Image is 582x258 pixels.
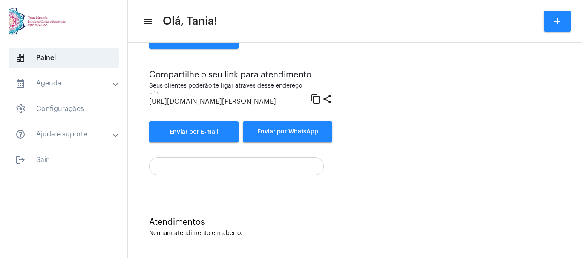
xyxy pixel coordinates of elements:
mat-expansion-panel-header: sidenav iconAjuda e suporte [5,124,127,145]
span: sidenav icon [15,104,26,114]
img: 82f91219-cc54-a9e9-c892-318f5ec67ab1.jpg [7,4,70,38]
mat-panel-title: Ajuda e suporte [15,129,114,139]
span: Olá, Tania! [163,14,217,28]
span: sidenav icon [15,53,26,63]
mat-icon: content_copy [311,94,321,104]
mat-icon: sidenav icon [15,78,26,88]
div: Compartilhe o seu link para atendimento [149,70,332,79]
mat-icon: sidenav icon [143,17,152,27]
mat-icon: sidenav icon [15,155,26,165]
span: Enviar por WhatsApp [257,129,318,135]
mat-icon: sidenav icon [15,129,26,139]
mat-icon: share [322,94,332,104]
mat-expansion-panel-header: sidenav iconAgenda [5,73,127,94]
a: Enviar por E-mail [149,121,239,142]
span: Painel [9,48,119,68]
div: Atendimentos [149,218,561,227]
div: Seus clientes poderão te ligar através desse endereço. [149,83,332,89]
span: Configurações [9,99,119,119]
mat-panel-title: Agenda [15,78,114,88]
span: Enviar por E-mail [170,129,219,135]
mat-icon: add [552,16,562,26]
span: Sair [9,150,119,170]
div: Nenhum atendimento em aberto. [149,230,561,237]
button: Enviar por WhatsApp [243,121,332,142]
